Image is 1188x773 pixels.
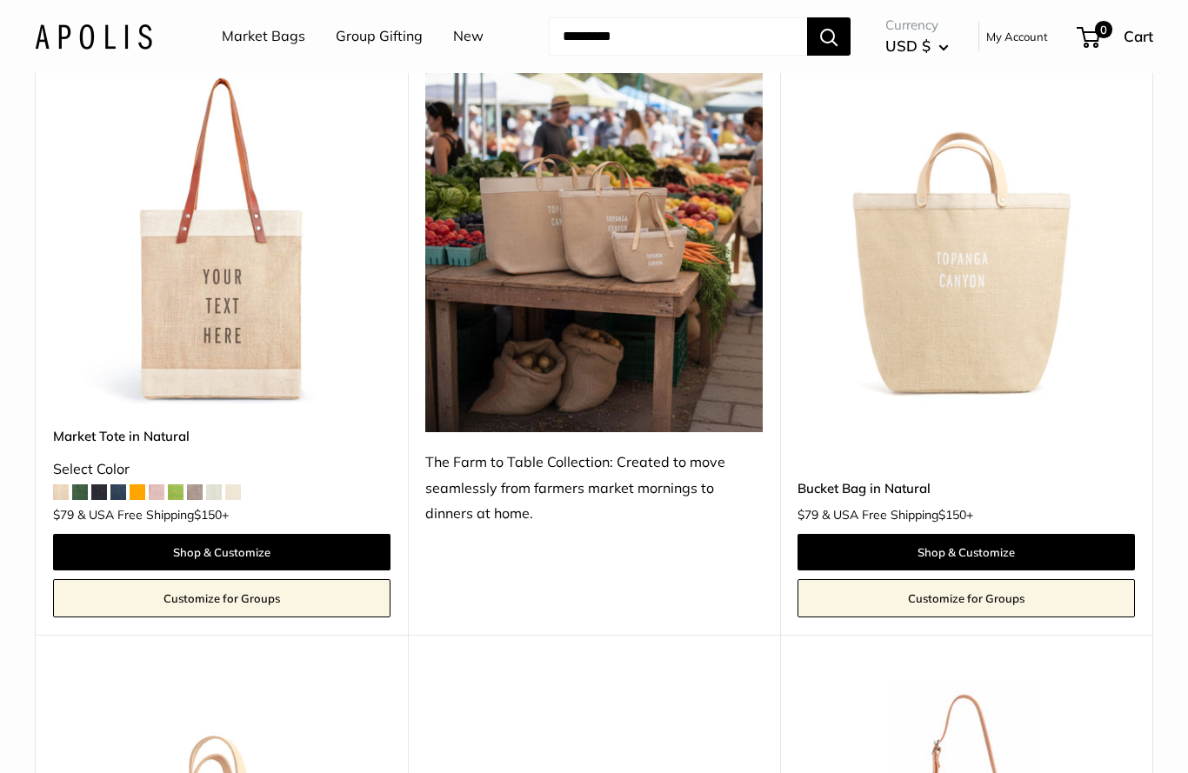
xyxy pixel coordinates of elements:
[1124,27,1153,45] span: Cart
[798,71,1135,409] a: Bucket Bag in NaturalBucket Bag in Natural
[798,579,1135,617] a: Customize for Groups
[1095,21,1112,38] span: 0
[885,13,949,37] span: Currency
[798,478,1135,498] a: Bucket Bag in Natural
[986,26,1048,47] a: My Account
[336,23,423,50] a: Group Gifting
[35,23,152,49] img: Apolis
[53,534,390,570] a: Shop & Customize
[53,507,74,523] span: $79
[53,456,390,483] div: Select Color
[425,450,763,528] div: The Farm to Table Collection: Created to move seamlessly from farmers market mornings to dinners ...
[53,426,390,446] a: Market Tote in Natural
[53,579,390,617] a: Customize for Groups
[938,507,966,523] span: $150
[798,71,1135,409] img: Bucket Bag in Natural
[822,509,973,521] span: & USA Free Shipping +
[798,534,1135,570] a: Shop & Customize
[885,32,949,60] button: USD $
[194,507,222,523] span: $150
[1078,23,1153,50] a: 0 Cart
[77,509,229,521] span: & USA Free Shipping +
[53,71,390,409] a: description_Make it yours with custom printed text.Market Tote in Natural
[222,23,305,50] a: Market Bags
[453,23,484,50] a: New
[549,17,807,56] input: Search...
[807,17,851,56] button: Search
[53,71,390,409] img: description_Make it yours with custom printed text.
[885,37,931,55] span: USD $
[425,71,763,432] img: The Farm to Table Collection: Created to move seamlessly from farmers market mornings to dinners ...
[798,507,818,523] span: $79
